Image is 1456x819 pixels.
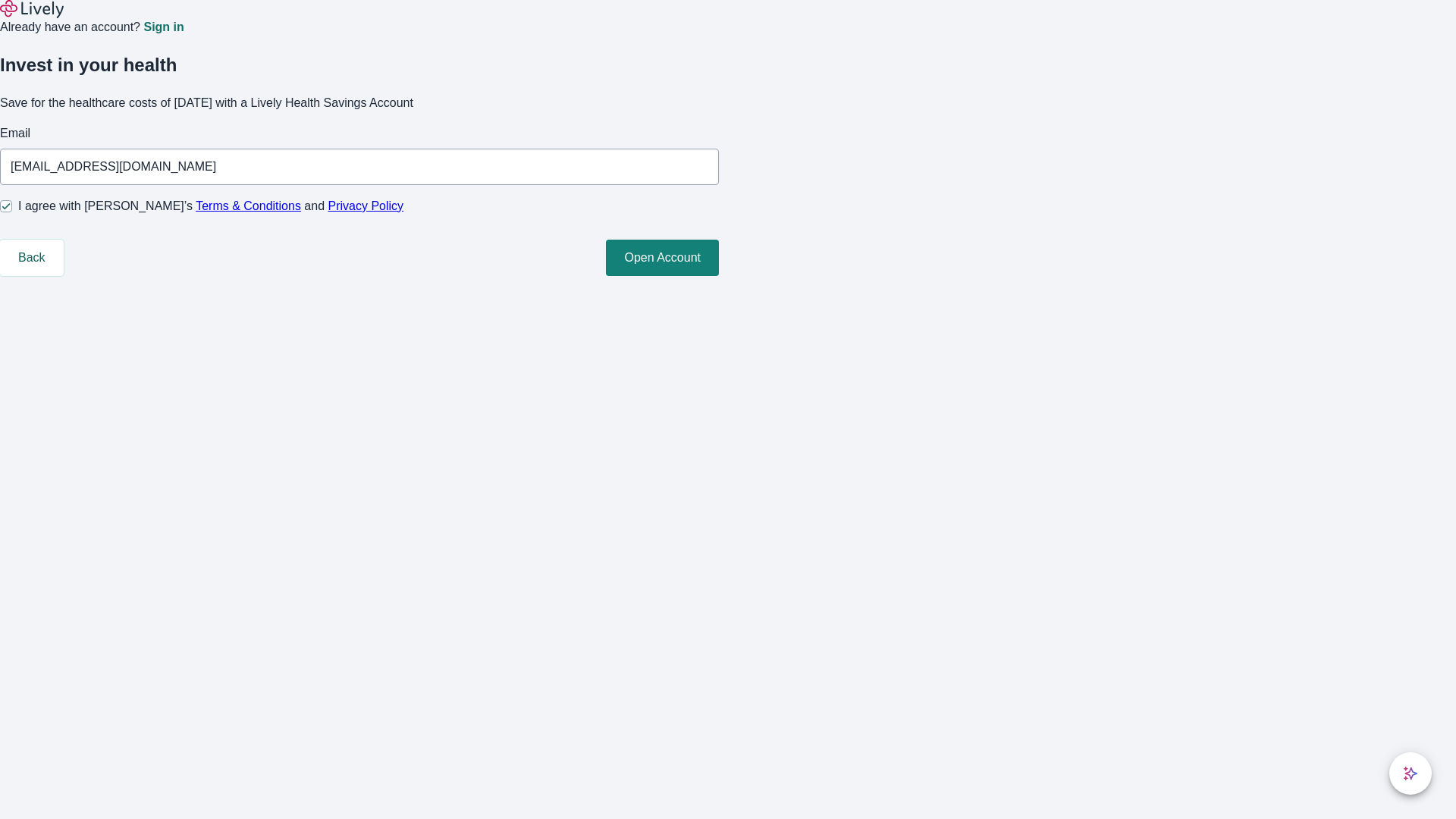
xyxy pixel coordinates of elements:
svg: Lively AI Assistant [1403,766,1418,781]
span: I agree with [PERSON_NAME]’s and [18,197,403,215]
a: Sign in [143,21,184,33]
a: Terms & Conditions [196,199,301,212]
button: chat [1389,752,1432,795]
a: Privacy Policy [328,199,404,212]
button: Open Account [606,240,719,276]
